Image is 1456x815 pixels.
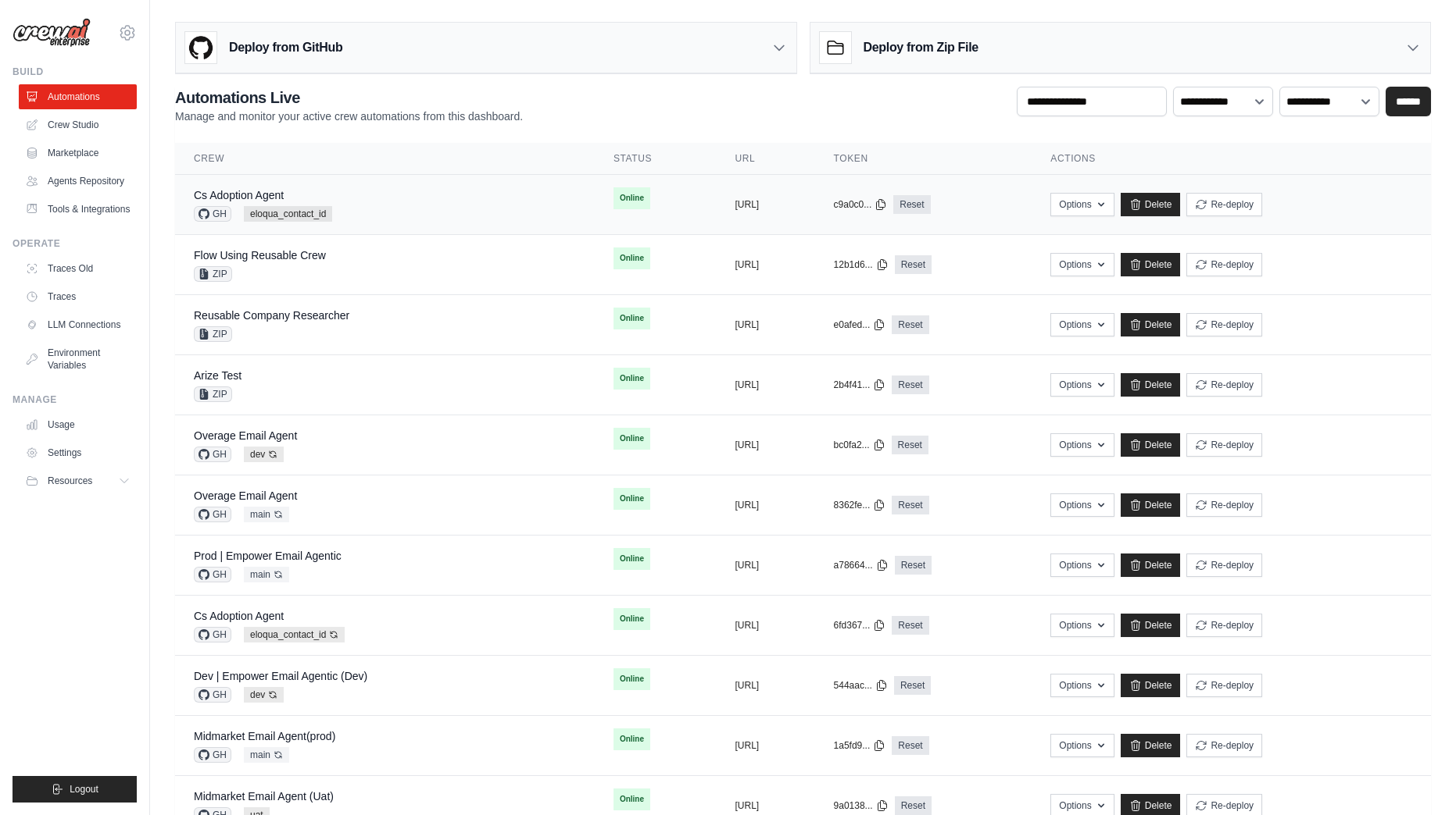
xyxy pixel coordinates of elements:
a: Dev | Empower Email Agentic (Dev) [194,670,367,682]
button: Options [1050,553,1114,577]
a: Midmarket Email Agent(prod) [194,730,335,742]
button: Re-deploy [1186,373,1262,397]
a: Settings [19,440,137,465]
a: Midmarket Email Agent (Uat) [194,790,334,803]
button: Resources [19,468,137,493]
span: Resources [48,475,92,487]
button: 8362fe... [834,499,886,511]
a: Reset [892,736,928,755]
a: Delete [1121,313,1181,336]
h3: Deploy from Zip File [864,38,978,57]
a: Reset [892,496,928,514]
a: Delete [1121,253,1181,276]
a: Agents Repository [19,169,137,194]
button: c9a0c0... [834,198,888,211]
th: Token [815,143,1032,175]
a: Delete [1121,674,1181,697]
button: Options [1050,734,1114,757]
a: Environment Variables [19,340,137,378]
span: dev [244,687,284,703]
img: Logo [13,18,91,48]
a: Traces Old [19,256,137,281]
button: 6fd367... [834,619,886,632]
a: Arize Test [194,369,241,382]
span: eloqua_contact_id [244,206,332,222]
span: ZIP [194,386,232,402]
a: Crew Studio [19,112,137,137]
span: ZIP [194,266,232,282]
a: Reset [892,436,928,454]
a: Reset [892,315,928,334]
h3: Deploy from GitHub [229,38,342,57]
span: main [244,567,289,582]
span: dev [244,447,284,462]
button: Options [1050,433,1114,457]
a: Delete [1121,493,1181,517]
button: Options [1050,493,1114,517]
span: GH [194,206,231,222]
span: main [244,507,289,522]
a: Delete [1121,614,1181,637]
button: Re-deploy [1186,614,1262,637]
a: Delete [1121,373,1181,397]
button: Re-deploy [1186,734,1262,757]
a: Delete [1121,553,1181,577]
a: Reset [892,616,928,635]
th: Actions [1032,143,1431,175]
button: Re-deploy [1186,674,1262,697]
span: Online [614,428,650,450]
span: Online [614,308,650,329]
span: ZIP [194,326,232,342]
a: Reusable Company Researcher [194,309,349,322]
span: GH [194,687,231,703]
a: Delete [1121,734,1181,757]
button: Options [1050,193,1114,216]
button: Logout [13,776,137,803]
th: Crew [175,143,595,175]
button: a78664... [834,559,889,571]
button: 2b4f41... [834,379,886,391]
button: Options [1050,614,1114,637]
a: Traces [19,284,137,309]
button: Re-deploy [1186,553,1262,577]
button: Re-deploy [1186,313,1262,336]
span: Online [614,488,650,510]
span: Online [614,368,650,390]
a: Reset [892,375,928,394]
img: GitHub Logo [185,32,216,63]
a: Reset [895,255,932,274]
span: Online [614,548,650,570]
button: 1a5fd9... [834,739,886,752]
span: GH [194,507,231,522]
a: Usage [19,412,137,437]
a: Cs Adoption Agent [194,189,284,201]
div: Operate [13,237,137,250]
a: Reset [894,676,931,695]
span: Logout [70,783,98,795]
a: Reset [895,556,932,575]
button: Options [1050,253,1114,276]
a: Prod | Empower Email Agentic [194,550,342,562]
button: 9a0138... [834,799,889,812]
span: Online [614,187,650,209]
span: GH [194,747,231,763]
a: Automations [19,84,137,109]
span: Online [614,608,650,630]
a: LLM Connections [19,312,137,337]
a: Delete [1121,193,1181,216]
a: Reset [895,796,932,815]
button: Options [1050,674,1114,697]
div: Manage [13,393,137,406]
a: Tools & Integrations [19,197,137,222]
button: Options [1050,373,1114,397]
a: Marketplace [19,141,137,165]
span: Online [614,788,650,810]
button: Options [1050,313,1114,336]
th: Status [595,143,717,175]
button: bc0fa2... [834,439,885,451]
span: eloqua_contact_id [244,627,345,642]
button: e0afed... [834,319,886,331]
span: GH [194,627,231,642]
button: Re-deploy [1186,193,1262,216]
span: GH [194,567,231,582]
